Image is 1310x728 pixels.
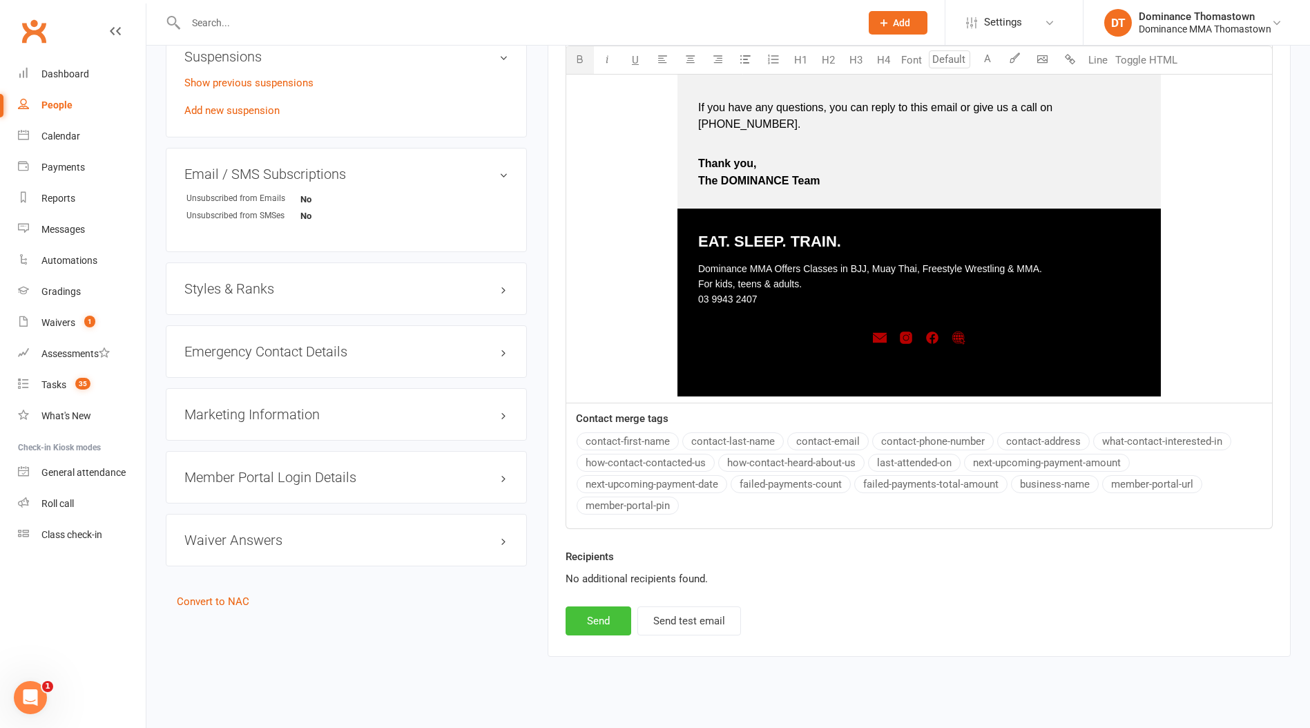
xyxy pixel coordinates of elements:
[41,224,85,235] div: Messages
[893,17,910,28] span: Add
[842,46,870,74] button: H3
[184,49,508,64] h3: Suspensions
[18,276,146,307] a: Gradings
[41,467,126,478] div: General attendance
[870,46,898,74] button: H4
[854,475,1008,493] button: failed-payments-total-amount
[177,595,249,608] a: Convert to NAC
[41,410,91,421] div: What's New
[974,46,1001,74] button: A
[41,317,75,328] div: Waivers
[632,54,639,66] span: U
[577,497,679,515] button: member-portal-pin
[184,77,314,89] a: Show previous suspensions
[1139,10,1271,23] div: Dominance Thomastown
[41,286,81,297] div: Gradings
[41,379,66,390] div: Tasks
[997,432,1090,450] button: contact-address
[952,331,965,345] img: internet.png
[873,331,887,345] img: new-post.png
[41,99,73,111] div: People
[75,378,90,390] span: 35
[14,681,47,714] iframe: Intercom live chat
[18,90,146,121] a: People
[18,307,146,338] a: Waivers 1
[300,211,380,221] strong: No
[698,175,820,186] span: The DOMINANCE Team
[184,166,508,182] h3: Email / SMS Subscriptions
[17,14,51,48] a: Clubworx
[41,255,97,266] div: Automations
[698,102,1056,130] span: If you have any questions, you can reply to this email or give us a call on [PHONE_NUMBER].
[1104,9,1132,37] div: DT
[622,46,649,74] button: U
[18,519,146,550] a: Class kiosk mode
[184,533,508,548] h3: Waiver Answers
[815,46,842,74] button: H2
[566,571,1273,587] div: No additional recipients found.
[964,454,1130,472] button: next-upcoming-payment-amount
[42,681,53,692] span: 1
[1011,475,1099,493] button: business-name
[41,348,110,359] div: Assessments
[731,475,851,493] button: failed-payments-count
[698,233,841,250] span: EAT. SLEEP. TRAIN.
[18,457,146,488] a: General attendance kiosk mode
[186,209,300,222] div: Unsubscribed from SMSes
[1093,432,1231,450] button: what-contact-interested-in
[18,183,146,214] a: Reports
[577,432,679,450] button: contact-first-name
[698,263,1042,274] span: Dominance MMA Offers Classes in BJJ, Muay Thai, Freestyle Wrestling & MMA.
[84,316,95,327] span: 1
[787,432,869,450] button: contact-email
[41,498,74,509] div: Roll call
[637,606,741,635] button: Send test email
[566,606,631,635] button: Send
[698,157,756,169] span: Thank you,
[869,11,927,35] button: Add
[1084,46,1112,74] button: Line
[868,454,961,472] button: last-attended-on
[566,548,614,565] label: Recipients
[184,470,508,485] h3: Member Portal Login Details
[184,344,508,359] h3: Emergency Contact Details
[300,194,380,204] strong: No
[41,68,89,79] div: Dashboard
[698,294,758,305] span: 03 9943 2407
[41,162,85,173] div: Payments
[899,331,913,345] img: instagram-new.png
[18,245,146,276] a: Automations
[18,59,146,90] a: Dashboard
[1112,46,1181,74] button: Toggle HTML
[18,121,146,152] a: Calendar
[925,331,939,345] img: facebook-new.png
[184,281,508,296] h3: Styles & Ranks
[576,410,668,427] label: Contact merge tags
[18,152,146,183] a: Payments
[698,278,802,289] span: For kids, teens & adults.
[718,454,865,472] button: how-contact-heard-about-us
[577,475,727,493] button: next-upcoming-payment-date
[18,401,146,432] a: What's New
[18,488,146,519] a: Roll call
[184,104,280,117] a: Add new suspension
[186,192,300,205] div: Unsubscribed from Emails
[1139,23,1271,35] div: Dominance MMA Thomastown
[182,13,851,32] input: Search...
[41,131,80,142] div: Calendar
[41,529,102,540] div: Class check-in
[984,7,1022,38] span: Settings
[18,370,146,401] a: Tasks 35
[18,214,146,245] a: Messages
[872,432,994,450] button: contact-phone-number
[787,46,815,74] button: H1
[184,407,508,422] h3: Marketing Information
[898,46,925,74] button: Font
[577,454,715,472] button: how-contact-contacted-us
[41,193,75,204] div: Reports
[18,338,146,370] a: Assessments
[1102,475,1202,493] button: member-portal-url
[682,432,784,450] button: contact-last-name
[929,50,970,68] input: Default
